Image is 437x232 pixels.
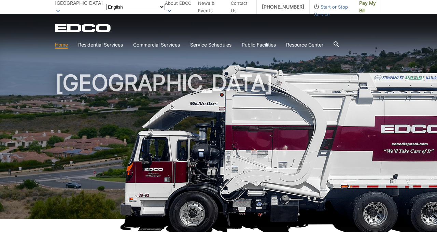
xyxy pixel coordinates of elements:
[55,24,112,32] a: EDCD logo. Return to the homepage.
[78,41,123,49] a: Residential Services
[190,41,231,49] a: Service Schedules
[133,41,180,49] a: Commercial Services
[106,4,165,10] select: Select a language
[242,41,276,49] a: Public Facilities
[55,72,382,222] h1: [GEOGRAPHIC_DATA]
[286,41,323,49] a: Resource Center
[55,41,68,49] a: Home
